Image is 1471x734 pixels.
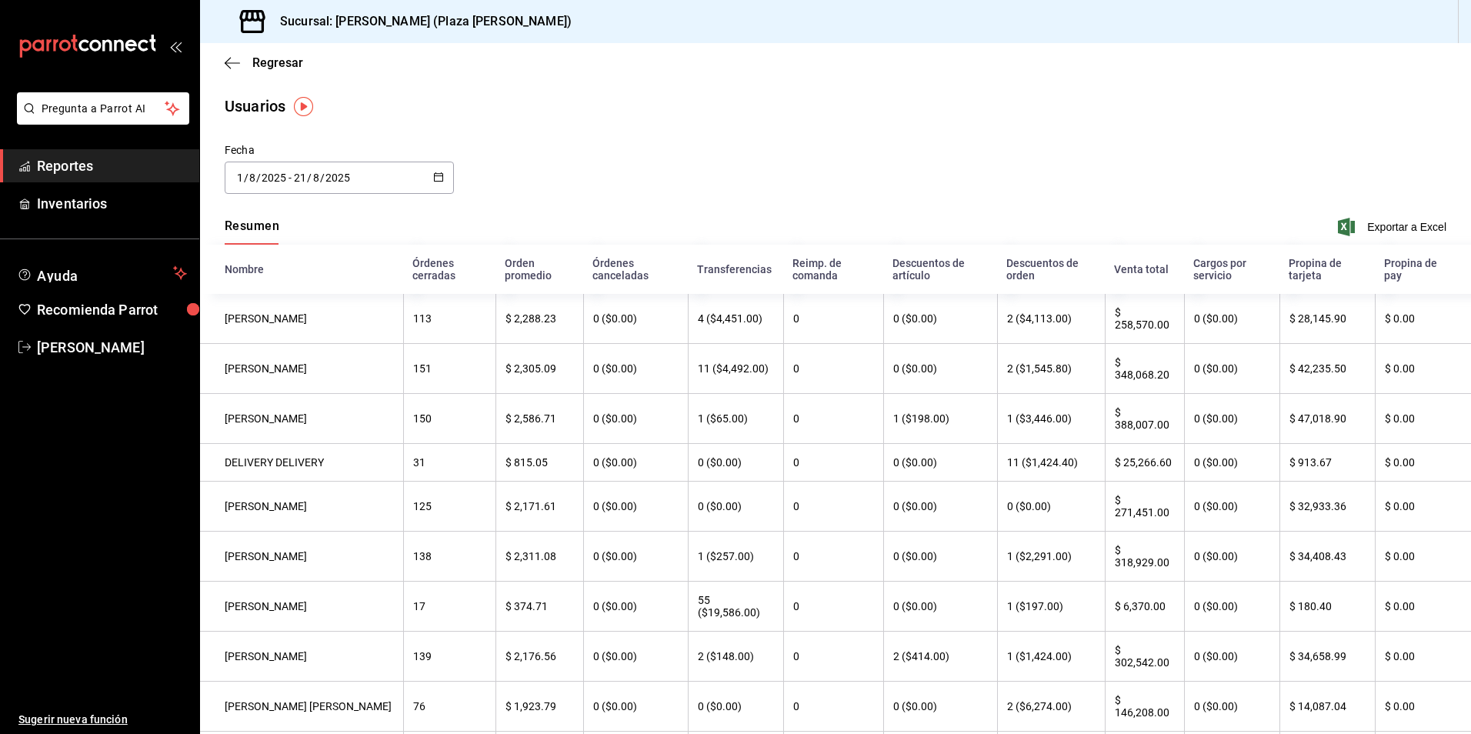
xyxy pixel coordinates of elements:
th: $ 0.00 [1375,344,1471,394]
span: Recomienda Parrot [37,299,187,320]
th: 0 ($0.00) [688,444,783,482]
th: $ 374.71 [495,582,583,632]
th: 0 ($0.00) [583,582,689,632]
th: 2 ($4,113.00) [997,294,1105,344]
button: Resumen [225,219,279,245]
th: 0 ($0.00) [1184,344,1279,394]
th: $ 0.00 [1375,294,1471,344]
th: 0 ($0.00) [583,394,689,444]
th: $ 2,176.56 [495,632,583,682]
span: / [256,172,261,184]
input: Month [312,172,320,184]
th: Órdenes canceladas [583,245,689,294]
button: Tooltip marker [294,97,313,116]
th: $ 34,658.99 [1279,632,1374,682]
th: 0 ($0.00) [583,682,689,732]
span: Regresar [252,55,303,70]
th: Reimp. de comanda [783,245,882,294]
input: Day [236,172,244,184]
th: $ 34,408.43 [1279,532,1374,582]
th: Orden promedio [495,245,583,294]
th: 0 ($0.00) [883,532,997,582]
th: 0 ($0.00) [1184,682,1279,732]
div: navigation tabs [225,219,279,245]
span: Sugerir nueva función [18,712,187,728]
th: 2 ($6,274.00) [997,682,1105,732]
input: Year [261,172,287,184]
h3: Sucursal: [PERSON_NAME] (Plaza [PERSON_NAME]) [268,12,572,31]
th: 0 [783,632,882,682]
th: $ 913.67 [1279,444,1374,482]
th: $ 0.00 [1375,394,1471,444]
th: Nombre [200,245,403,294]
th: 31 [403,444,495,482]
th: $ 1,923.79 [495,682,583,732]
th: 0 [783,444,882,482]
span: Ayuda [37,264,167,282]
th: 11 ($1,424.40) [997,444,1105,482]
th: 139 [403,632,495,682]
th: Órdenes cerradas [403,245,495,294]
th: 138 [403,532,495,582]
th: $ 0.00 [1375,582,1471,632]
th: [PERSON_NAME] [200,344,403,394]
th: 0 ($0.00) [1184,482,1279,532]
th: 0 ($0.00) [583,482,689,532]
span: / [244,172,249,184]
th: 150 [403,394,495,444]
th: 0 ($0.00) [883,682,997,732]
span: [PERSON_NAME] [37,337,187,358]
th: 0 ($0.00) [688,482,783,532]
th: $ 0.00 [1375,482,1471,532]
th: Descuentos de artículo [883,245,997,294]
th: 1 ($3,446.00) [997,394,1105,444]
th: 0 ($0.00) [583,294,689,344]
th: $ 302,542.00 [1105,632,1185,682]
th: 2 ($414.00) [883,632,997,682]
th: 0 ($0.00) [883,444,997,482]
th: 0 ($0.00) [883,294,997,344]
th: 0 ($0.00) [1184,582,1279,632]
th: 55 ($19,586.00) [688,582,783,632]
th: 0 ($0.00) [583,532,689,582]
span: Exportar a Excel [1341,218,1446,236]
th: $ 388,007.00 [1105,394,1185,444]
th: $ 258,570.00 [1105,294,1185,344]
th: 76 [403,682,495,732]
th: 1 ($257.00) [688,532,783,582]
th: 0 ($0.00) [883,482,997,532]
th: $ 271,451.00 [1105,482,1185,532]
th: DELIVERY DELIVERY [200,444,403,482]
th: $ 2,288.23 [495,294,583,344]
th: Transferencias [688,245,783,294]
th: Propina de pay [1375,245,1471,294]
th: 0 ($0.00) [883,582,997,632]
th: $ 0.00 [1375,632,1471,682]
th: [PERSON_NAME] [PERSON_NAME] [200,682,403,732]
th: 0 ($0.00) [583,344,689,394]
th: $ 180.40 [1279,582,1374,632]
th: $ 32,933.36 [1279,482,1374,532]
th: [PERSON_NAME] [200,394,403,444]
th: [PERSON_NAME] [200,482,403,532]
th: $ 25,266.60 [1105,444,1185,482]
th: $ 2,171.61 [495,482,583,532]
div: Usuarios [225,95,285,118]
th: Descuentos de orden [997,245,1105,294]
th: [PERSON_NAME] [200,294,403,344]
th: Cargos por servicio [1184,245,1279,294]
th: 0 [783,682,882,732]
th: 0 ($0.00) [1184,532,1279,582]
th: [PERSON_NAME] [200,632,403,682]
th: $ 0.00 [1375,444,1471,482]
th: $ 2,305.09 [495,344,583,394]
span: Inventarios [37,193,187,214]
span: Pregunta a Parrot AI [42,101,165,117]
a: Pregunta a Parrot AI [11,112,189,128]
th: 0 [783,582,882,632]
th: 1 ($1,424.00) [997,632,1105,682]
div: Fecha [225,142,454,158]
th: 0 [783,532,882,582]
th: 4 ($4,451.00) [688,294,783,344]
th: 2 ($1,545.80) [997,344,1105,394]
